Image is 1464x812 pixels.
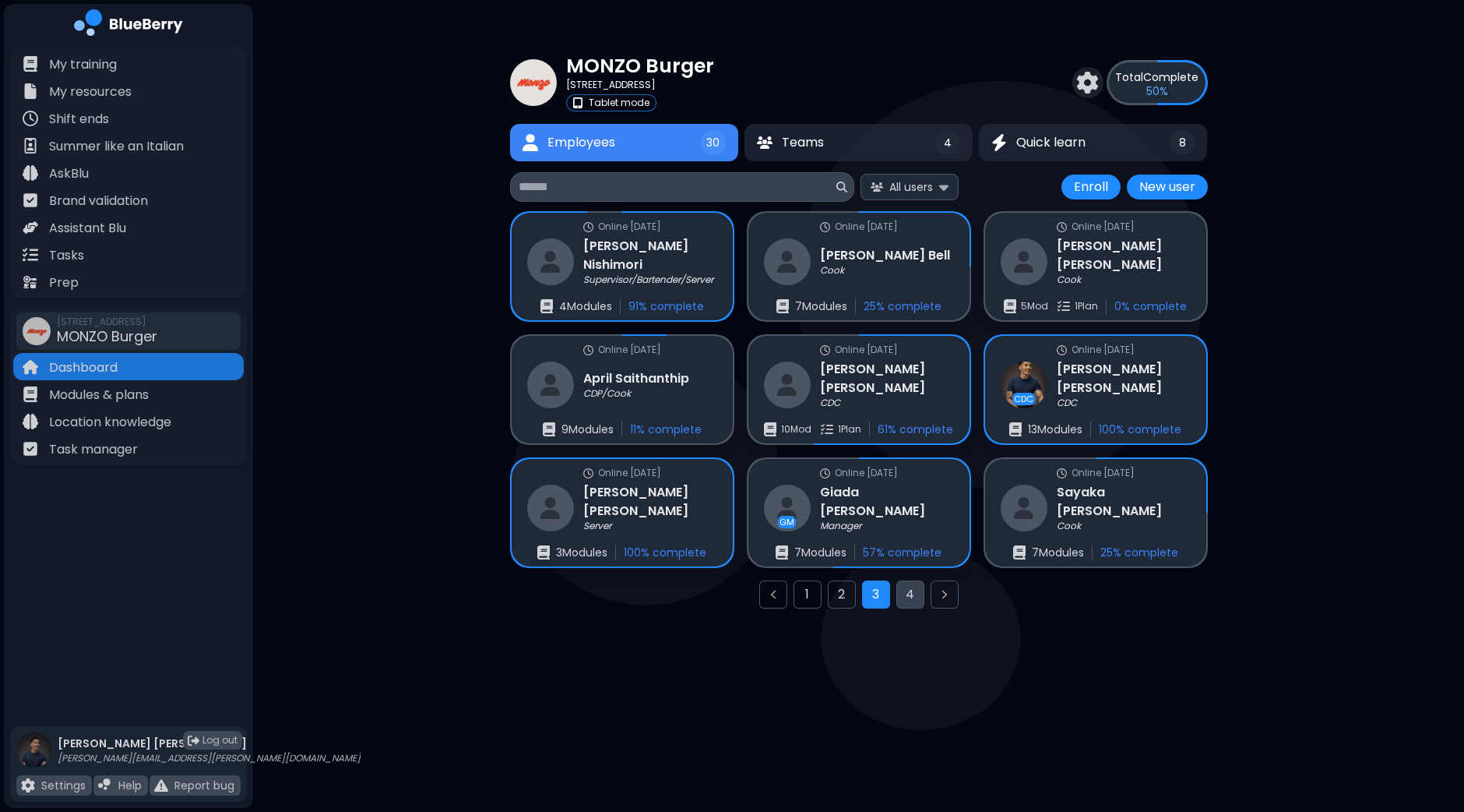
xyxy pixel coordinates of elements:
[559,299,612,313] p: 4 Module s
[527,238,574,285] img: restaurant
[1058,300,1070,312] img: training plans
[547,133,615,152] span: Employees
[49,83,132,101] p: My resources
[49,386,149,404] p: Modules & plans
[1001,485,1047,531] img: restaurant
[862,581,890,609] button: Go to page 3
[795,299,847,313] p: 7 Module s
[49,55,117,74] p: My training
[747,211,971,322] a: online statusOnline [DATE]restaurant[PERSON_NAME] BellCookenrollments7Modules25% complete
[583,520,611,532] p: Server
[23,441,38,457] img: file icon
[566,79,656,91] p: [STREET_ADDRESS]
[74,9,183,41] img: company logo
[23,247,38,263] img: file icon
[583,387,631,400] p: CDP/Cook
[49,358,118,377] p: Dashboard
[1057,345,1067,355] img: online status
[49,137,184,156] p: Summer like an Italian
[860,174,959,199] button: All users
[794,545,846,560] p: 7 Module s
[23,387,38,402] img: file icon
[991,134,1007,152] img: Quick learn
[573,97,582,108] img: tablet
[1072,344,1135,356] p: Online [DATE]
[820,397,840,409] p: CDC
[21,778,35,793] img: file icon
[764,362,811,408] img: restaurant
[527,362,574,408] img: restaurant
[744,124,973,161] button: TeamsTeams4
[794,581,822,609] button: Go to page 1
[1014,394,1033,404] p: CDC
[820,345,830,355] img: online status
[1061,175,1121,199] button: Enroll
[583,345,593,355] img: online status
[889,180,933,194] span: All users
[561,422,614,436] p: 9 Module s
[154,778,168,793] img: file icon
[820,246,950,265] h3: [PERSON_NAME] Bell
[820,520,861,532] p: Manager
[583,274,713,286] p: Supervisor/Bartender/Server
[23,317,51,345] img: company thumbnail
[566,94,714,111] a: tabletTablet mode
[781,423,811,436] p: 10 Mod
[863,545,941,560] p: 57 % complete
[1075,300,1098,312] p: 1 Plan
[583,237,720,274] h3: [PERSON_NAME] Nishimori
[1009,422,1022,436] img: enrollments
[820,360,954,397] h3: [PERSON_NAME] [PERSON_NAME]
[780,517,794,527] p: GM
[979,124,1207,161] button: Quick learnQuick learn8
[23,138,38,154] img: file icon
[49,164,89,183] p: AskBlu
[49,219,126,238] p: Assistant Blu
[1072,467,1135,479] p: Online [DATE]
[583,222,593,232] img: online status
[624,545,706,560] p: 100 % complete
[1146,84,1168,98] p: 50 %
[820,468,830,478] img: online status
[510,211,734,322] a: online statusOnline [DATE]restaurant[PERSON_NAME] NishimoriSupervisor/Bartender/Serverenrollments...
[1057,237,1191,274] h3: [PERSON_NAME] [PERSON_NAME]
[1099,422,1181,436] p: 100 % complete
[23,274,38,290] img: file icon
[566,53,714,79] p: MONZO Burger
[1100,545,1178,560] p: 25 % complete
[23,414,38,429] img: file icon
[527,485,574,531] img: restaurant
[49,246,84,265] p: Tasks
[878,422,953,436] p: 61 % complete
[543,422,555,436] img: enrollments
[820,483,954,521] h3: Giada [PERSON_NAME]
[98,778,112,793] img: file icon
[1057,360,1191,397] h3: [PERSON_NAME] [PERSON_NAME]
[828,581,856,609] button: Go to page 2
[58,752,361,764] p: [PERSON_NAME][EMAIL_ADDRESS][PERSON_NAME][DOMAIN_NAME]
[510,334,734,445] a: online statusOnline [DATE]restaurantApril SaithanthipCDP/Cookenrollments9Modules11% complete
[939,179,948,194] img: expand
[747,457,971,568] a: online statusOnline [DATE]restaurantGMGiada [PERSON_NAME]Managerenrollments7Modules57% complete
[821,423,833,436] img: training plans
[706,136,720,150] span: 30
[984,211,1208,322] a: online statusOnline [DATE]restaurant[PERSON_NAME] [PERSON_NAME]Cookmodules5Modtraining plans1Plan...
[23,192,38,208] img: file icon
[510,59,557,106] img: company thumbnail
[49,110,109,129] p: Shift ends
[628,299,704,313] p: 91 % complete
[1013,545,1026,560] img: enrollments
[759,581,787,609] button: Previous page
[1016,133,1086,152] span: Quick learn
[23,220,38,235] img: file icon
[510,457,734,568] a: online statusOnline [DATE]restaurant[PERSON_NAME] [PERSON_NAME]Serverenrollments3Modules100% comp...
[598,344,661,356] p: Online [DATE]
[1115,70,1198,84] p: Complete
[757,136,772,149] img: Teams
[1057,222,1067,232] img: online status
[1114,299,1187,313] p: 0 % complete
[1057,520,1081,532] p: Cook
[871,182,883,192] img: All users
[836,182,847,192] img: search icon
[944,136,952,150] span: 4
